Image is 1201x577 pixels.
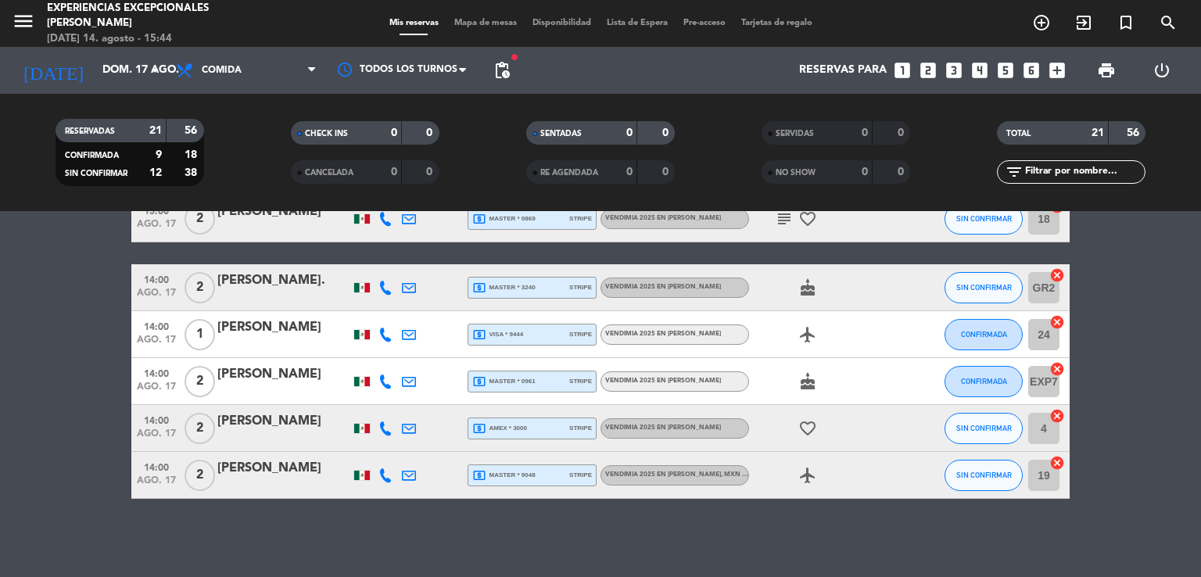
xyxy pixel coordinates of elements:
[12,9,35,38] button: menu
[510,52,519,62] span: fiber_manual_record
[47,1,289,31] div: Experiencias Excepcionales [PERSON_NAME]
[1005,163,1024,181] i: filter_list
[1049,314,1065,330] i: cancel
[185,366,215,397] span: 2
[1049,361,1065,377] i: cancel
[945,366,1023,397] button: CONFIRMADA
[569,213,592,224] span: stripe
[776,130,814,138] span: SERVIDAS
[137,382,176,400] span: ago. 17
[472,212,486,226] i: local_atm
[156,149,162,160] strong: 9
[185,460,215,491] span: 2
[862,127,868,138] strong: 0
[798,372,817,391] i: cake
[945,460,1023,491] button: SIN CONFIRMAR
[149,167,162,178] strong: 12
[493,61,511,80] span: pending_actions
[472,328,523,342] span: visa * 9444
[1024,163,1145,181] input: Filtrar por nombre...
[1153,61,1171,80] i: power_settings_new
[798,325,817,344] i: airplanemode_active
[185,319,215,350] span: 1
[898,127,907,138] strong: 0
[1021,60,1041,81] i: looks_6
[1074,13,1093,32] i: exit_to_app
[569,470,592,480] span: stripe
[775,210,794,228] i: subject
[898,167,907,177] strong: 0
[65,127,115,135] span: RESERVADAS
[798,466,817,485] i: airplanemode_active
[995,60,1016,81] i: looks_5
[945,413,1023,444] button: SIN CONFIRMAR
[185,167,200,178] strong: 38
[185,413,215,444] span: 2
[662,167,672,177] strong: 0
[918,60,938,81] i: looks_two
[776,169,816,177] span: NO SHOW
[605,284,721,290] span: VENDIMIA 2025 EN [PERSON_NAME]
[472,328,486,342] i: local_atm
[185,203,215,235] span: 2
[605,471,758,478] span: VENDIMIA 2025 EN [PERSON_NAME]
[472,212,536,226] span: master * 0869
[12,9,35,33] i: menu
[137,457,176,475] span: 14:00
[945,319,1023,350] button: CONFIRMADA
[798,210,817,228] i: favorite_border
[956,214,1012,223] span: SIN CONFIRMAR
[605,378,721,384] span: VENDIMIA 2025 EN [PERSON_NAME]
[1047,60,1067,81] i: add_box
[472,281,536,295] span: master * 3240
[961,330,1007,339] span: CONFIRMADA
[569,376,592,386] span: stripe
[472,375,486,389] i: local_atm
[12,53,95,88] i: [DATE]
[137,317,176,335] span: 14:00
[626,127,633,138] strong: 0
[137,219,176,237] span: ago. 17
[47,31,289,47] div: [DATE] 14. agosto - 15:44
[1032,13,1051,32] i: add_circle_outline
[217,271,350,291] div: [PERSON_NAME].
[472,421,486,435] i: local_atm
[569,423,592,433] span: stripe
[217,458,350,478] div: [PERSON_NAME]
[605,215,721,221] span: VENDIMIA 2025 EN [PERSON_NAME]
[1092,127,1104,138] strong: 21
[137,475,176,493] span: ago. 17
[185,272,215,303] span: 2
[217,411,350,432] div: [PERSON_NAME]
[65,152,119,159] span: CONFIRMADA
[137,410,176,428] span: 14:00
[599,19,676,27] span: Lista de Espera
[721,471,758,478] span: , MXN 2950
[540,130,582,138] span: SENTADAS
[892,60,912,81] i: looks_one
[145,61,164,80] i: arrow_drop_down
[956,471,1012,479] span: SIN CONFIRMAR
[569,329,592,339] span: stripe
[626,167,633,177] strong: 0
[426,127,436,138] strong: 0
[472,468,486,482] i: local_atm
[1097,61,1116,80] span: print
[382,19,446,27] span: Mis reservas
[472,281,486,295] i: local_atm
[1134,47,1189,94] div: LOG OUT
[202,65,242,76] span: Comida
[605,331,721,337] span: VENDIMIA 2025 EN [PERSON_NAME]
[472,468,536,482] span: master * 9048
[525,19,599,27] span: Disponibilidad
[799,64,887,77] span: Reservas para
[798,278,817,297] i: cake
[945,272,1023,303] button: SIN CONFIRMAR
[944,60,964,81] i: looks_3
[217,317,350,338] div: [PERSON_NAME]
[472,375,536,389] span: master * 0961
[956,424,1012,432] span: SIN CONFIRMAR
[956,283,1012,292] span: SIN CONFIRMAR
[798,419,817,438] i: favorite_border
[137,364,176,382] span: 14:00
